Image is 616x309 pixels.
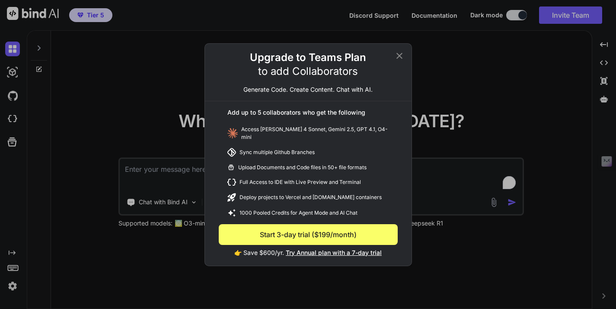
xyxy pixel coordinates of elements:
[286,249,382,256] span: Try Annual plan with a 7-day trial
[258,64,358,78] p: to add Collaborators
[219,245,398,257] p: 👉 Save $600/yr.
[219,175,398,190] div: Full Access to IDE with Live Preview and Terminal
[219,205,398,221] div: 1000 Pooled Credits for Agent Mode and AI Chat
[219,224,398,245] button: Start 3-day trial ($199/month)
[250,51,366,64] h2: Upgrade to Teams Plan
[219,145,398,160] div: Sync multiple Github Branches
[219,160,398,175] div: Upload Documents and Code files in 50+ file formats
[219,108,398,122] div: Add up to 5 collaborators who get the following
[219,190,398,205] div: Deploy projects to Vercel and [DOMAIN_NAME] containers
[243,85,373,94] p: Generate Code. Create Content. Chat with AI.
[219,122,398,145] div: Access [PERSON_NAME] 4 Sonnet, Gemini 2.5, GPT 4.1, O4-mini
